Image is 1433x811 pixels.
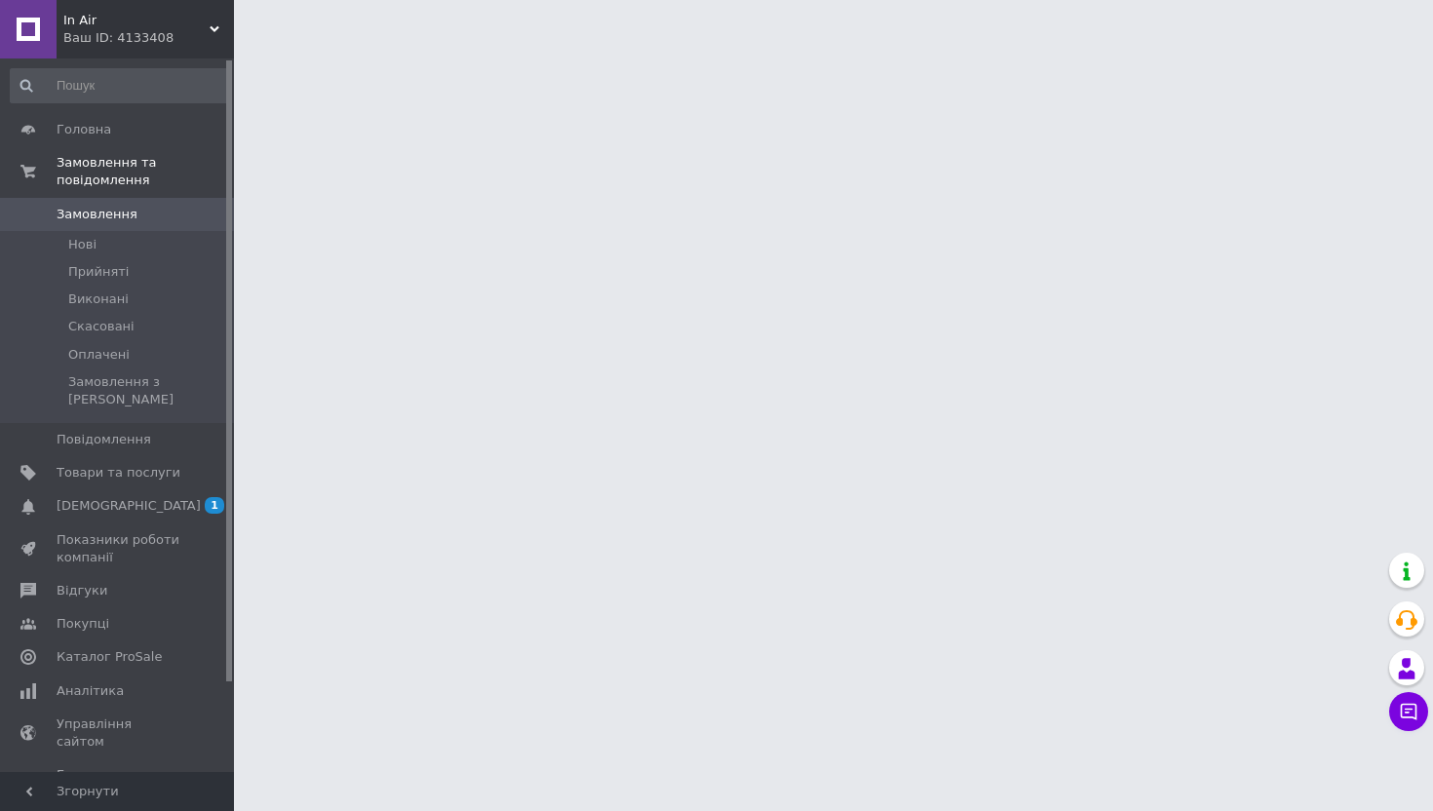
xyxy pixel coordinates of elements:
[57,121,111,138] span: Головна
[68,318,135,335] span: Скасовані
[57,648,162,666] span: Каталог ProSale
[57,682,124,700] span: Аналітика
[57,582,107,599] span: Відгуки
[68,263,129,281] span: Прийняті
[205,497,224,514] span: 1
[1389,692,1428,731] button: Чат з покупцем
[57,464,180,482] span: Товари та послуги
[57,766,180,801] span: Гаманець компанії
[68,373,228,408] span: Замовлення з [PERSON_NAME]
[57,497,201,515] span: [DEMOGRAPHIC_DATA]
[57,715,180,751] span: Управління сайтом
[57,154,234,189] span: Замовлення та повідомлення
[68,236,97,253] span: Нові
[57,531,180,566] span: Показники роботи компанії
[63,29,234,47] div: Ваш ID: 4133408
[68,290,129,308] span: Виконані
[10,68,230,103] input: Пошук
[57,615,109,633] span: Покупці
[57,431,151,448] span: Повідомлення
[57,206,137,223] span: Замовлення
[68,346,130,364] span: Оплачені
[63,12,210,29] span: In Air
